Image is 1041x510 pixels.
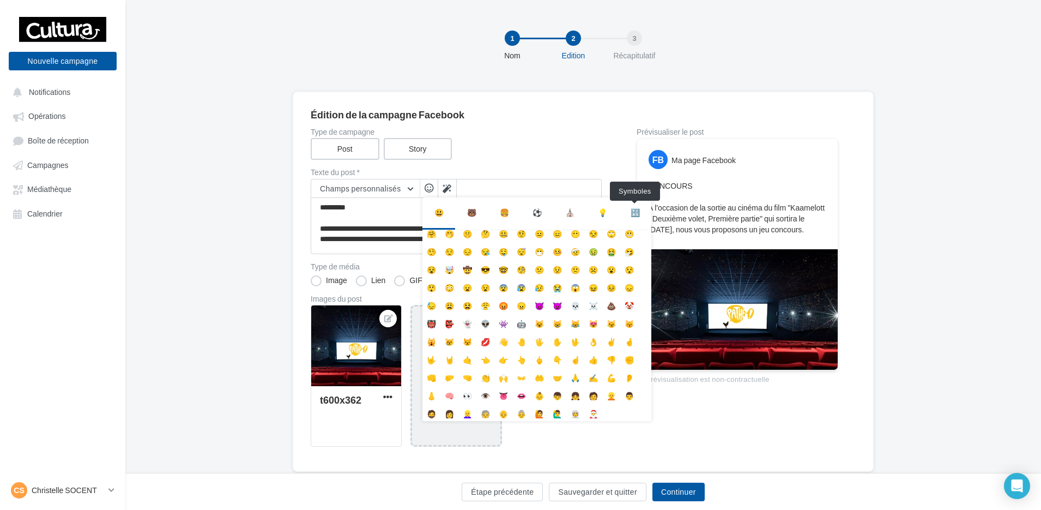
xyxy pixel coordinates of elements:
li: 💋 [476,331,494,349]
div: t600x362 [320,394,361,406]
li: 😾 [458,331,476,349]
li: 🤧 [620,241,638,259]
li: 👨 [620,385,638,403]
li: 👎 [602,349,620,367]
span: Notifications [29,87,70,97]
li: 👃 [422,385,440,403]
li: 👀 [458,385,476,403]
li: 👦 [548,385,566,403]
li: 🎅 [584,403,602,421]
div: 🐻 [467,206,476,219]
span: Calendrier [27,209,63,218]
li: 👧 [566,385,584,403]
li: 🙌 [494,367,512,385]
li: 🤤 [494,241,512,259]
li: 😕 [530,259,548,277]
li: 😽 [620,313,638,331]
button: Champs personnalisés [311,179,420,198]
li: 🤟 [422,349,440,367]
span: Champs personnalisés [320,184,401,193]
p: Christelle SOCENT [32,485,104,496]
li: 🤲 [530,367,548,385]
li: 🤕 [566,241,584,259]
div: 2 [566,31,581,46]
li: 👴 [494,403,512,421]
li: 😞 [620,277,638,295]
li: 🧐 [512,259,530,277]
li: 👻 [458,313,476,331]
li: 😱 [566,277,584,295]
span: Opérations [28,112,65,121]
li: 🤮 [602,241,620,259]
li: 🖐 [530,331,548,349]
li: ✊ [620,349,638,367]
label: Type de média [311,263,602,271]
li: 😖 [584,277,602,295]
li: 😪 [476,241,494,259]
li: ✍ [584,367,602,385]
button: Nouvelle campagne [9,52,117,70]
li: 🤖 [512,313,530,331]
button: Sauvegarder et quitter [549,483,646,501]
li: 😓 [422,295,440,313]
div: Prévisualiser le post [637,128,838,136]
li: 😳 [440,277,458,295]
li: 👺 [440,313,458,331]
li: 👵 [512,403,530,421]
li: 😻 [584,313,602,331]
li: 🤛 [440,367,458,385]
li: 👏 [476,367,494,385]
div: La prévisualisation est non-contractuelle [637,370,838,385]
li: 😔 [458,241,476,259]
label: Texte du post * [311,169,602,176]
li: 😤 [476,295,494,313]
li: 👂 [620,367,638,385]
li: 👾 [494,313,512,331]
li: 🙏 [566,367,584,385]
li: 🙋‍♂️ [548,403,566,421]
li: 😶 [566,223,584,241]
li: 👍 [584,349,602,367]
div: 💡 [598,206,607,219]
li: 😹 [566,313,584,331]
li: ☝ [566,349,584,367]
li: 😌 [440,241,458,259]
li: 👱 [602,385,620,403]
span: Campagnes [27,160,69,170]
div: ⚽ [532,206,542,219]
div: ⛪ [565,206,574,219]
label: Lien [356,275,385,286]
li: 😐 [530,223,548,241]
a: Opérations [7,106,119,125]
li: 🤡 [620,295,638,313]
li: 👱‍♀️ [458,403,476,421]
li: 😑 [548,223,566,241]
li: 👈 [476,349,494,367]
li: 😠 [512,295,530,313]
li: 🧑 [584,385,602,403]
div: Edition [538,50,608,61]
li: 🧠 [440,385,458,403]
li: ✌ [602,331,620,349]
div: 🍔 [500,206,509,219]
li: 🤢 [584,241,602,259]
li: 😷 [530,241,548,259]
li: 🙀 [422,331,440,349]
li: 😵 [422,259,440,277]
span: CS [14,485,24,496]
li: 😦 [458,277,476,295]
li: 😨 [494,277,512,295]
li: 🧔 [422,403,440,421]
button: Notifications [7,82,114,101]
li: 👉 [494,349,512,367]
label: Post [311,138,379,160]
li: 🤥 [422,241,440,259]
li: 😿 [440,331,458,349]
li: 👳 [566,403,584,421]
label: GIF [394,275,422,286]
li: 😸 [548,313,566,331]
li: 😣 [602,277,620,295]
li: 👋 [494,331,512,349]
li: 😭 [548,277,566,295]
li: 🤘 [440,349,458,367]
